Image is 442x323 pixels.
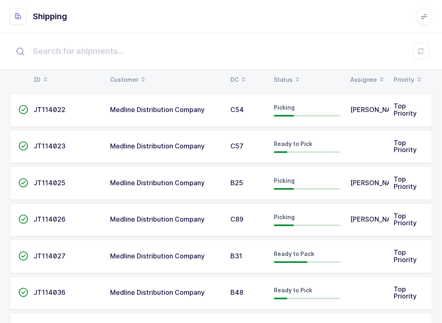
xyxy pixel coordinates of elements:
span:  [18,179,28,187]
input: Search for shipments... [10,38,432,64]
span: Top Priority [394,212,417,227]
span: JT114022 [34,105,65,114]
span: Ready to Pick [274,140,312,147]
span: C54 [230,105,244,114]
div: DC [230,73,264,87]
div: Customer [110,73,221,87]
span: C89 [230,215,244,223]
span: Medline Distribution Company [110,288,205,296]
span: B25 [230,179,243,187]
span: B48 [230,288,244,296]
span: [PERSON_NAME] [350,215,404,223]
span: JT114023 [34,142,65,150]
span: JT114027 [34,252,65,260]
span: Ready to Pick [274,287,312,294]
span: JT114025 [34,179,65,187]
span: [PERSON_NAME] [350,179,404,187]
span:  [18,252,28,260]
span: Ready to Pack [274,250,314,257]
div: Priority [394,73,424,87]
span: Top Priority [394,248,417,264]
span: Medline Distribution Company [110,142,205,150]
span:  [18,142,28,150]
span: Medline Distribution Company [110,179,205,187]
span:  [18,105,28,114]
span: JT114026 [34,215,65,223]
span: Medline Distribution Company [110,252,205,260]
h1: Shipping [33,10,67,23]
span: Top Priority [394,102,417,117]
span: Top Priority [394,175,417,191]
span: Picking [274,104,295,111]
div: Status [274,73,341,87]
span: B31 [230,252,242,260]
span: Picking [274,177,295,184]
div: ID [34,73,100,87]
span:  [18,288,28,296]
span: Top Priority [394,285,417,301]
span: Medline Distribution Company [110,105,205,114]
span:  [18,215,28,223]
span: C57 [230,142,244,150]
span: JT114036 [34,288,65,296]
div: Assignee [350,73,384,87]
span: Medline Distribution Company [110,215,205,223]
span: [PERSON_NAME] [350,105,404,114]
span: Top Priority [394,139,417,154]
span: Picking [274,213,295,220]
